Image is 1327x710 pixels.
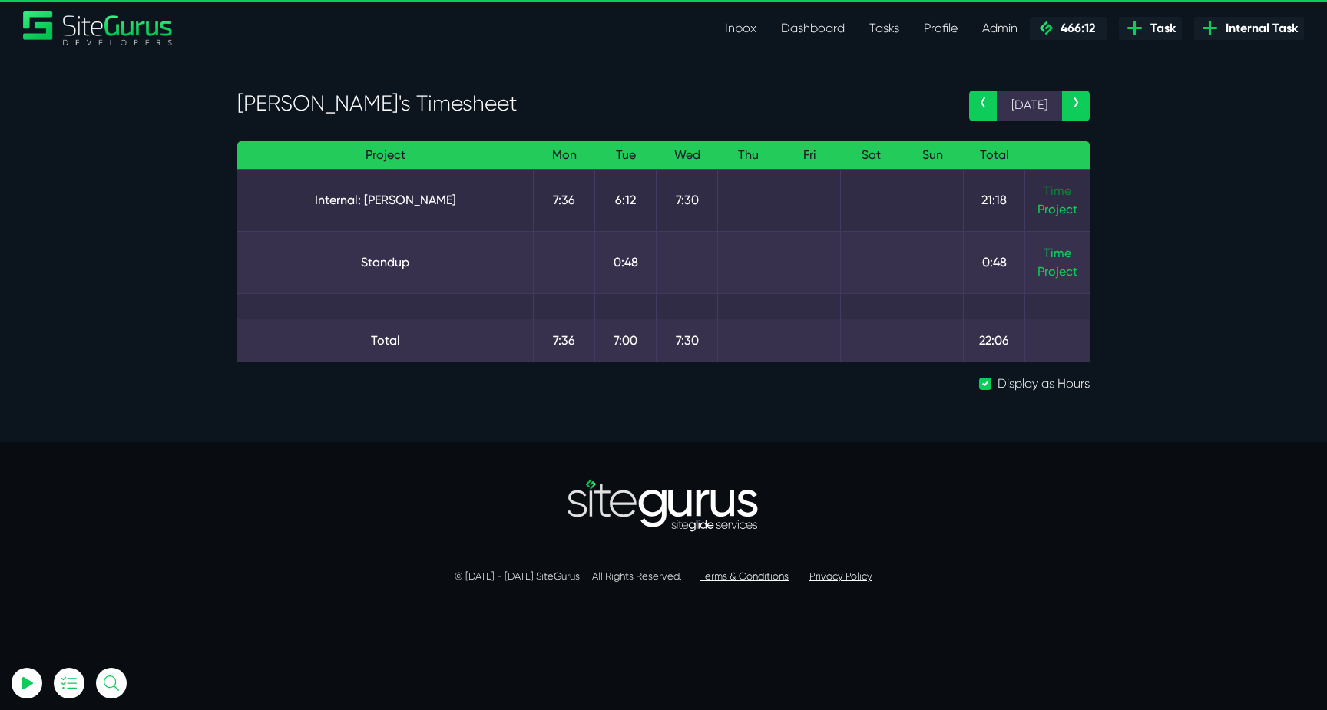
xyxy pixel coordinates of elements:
[657,141,718,170] th: Wed
[657,319,718,362] td: 7:30
[779,141,841,170] th: Fri
[534,169,595,231] td: 7:36
[857,13,912,44] a: Tasks
[1062,91,1090,121] a: ›
[964,141,1025,170] th: Total
[964,231,1025,293] td: 0:48
[769,13,857,44] a: Dashboard
[1144,19,1176,38] span: Task
[1037,200,1077,219] a: Project
[250,253,521,272] a: Standup
[23,11,174,45] a: SiteGurus
[700,570,789,582] a: Terms & Conditions
[534,141,595,170] th: Mon
[841,141,902,170] th: Sat
[1044,183,1071,198] a: Time
[250,191,521,210] a: Internal: [PERSON_NAME]
[970,13,1030,44] a: Admin
[534,319,595,362] td: 7:36
[50,271,219,303] button: Log In
[1044,246,1071,260] a: Time
[998,375,1090,393] label: Display as Hours
[713,13,769,44] a: Inbox
[237,569,1090,584] p: © [DATE] - [DATE] SiteGurus All Rights Reserved.
[595,231,657,293] td: 0:48
[50,180,219,214] input: Email
[809,570,872,582] a: Privacy Policy
[237,319,534,362] td: Total
[902,141,964,170] th: Sun
[237,91,946,117] h3: [PERSON_NAME]'s Timesheet
[912,13,970,44] a: Profile
[1054,21,1095,35] span: 466:12
[237,141,534,170] th: Project
[969,91,997,121] a: ‹
[997,91,1062,121] span: [DATE]
[1219,19,1298,38] span: Internal Task
[595,141,657,170] th: Tue
[964,169,1025,231] td: 21:18
[595,169,657,231] td: 6:12
[657,169,718,231] td: 7:30
[595,319,657,362] td: 7:00
[1037,263,1077,281] a: Project
[23,11,174,45] img: Sitegurus Logo
[1030,17,1107,40] a: 466:12
[1194,17,1304,40] a: Internal Task
[1119,17,1182,40] a: Task
[718,141,779,170] th: Thu
[964,319,1025,362] td: 22:06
